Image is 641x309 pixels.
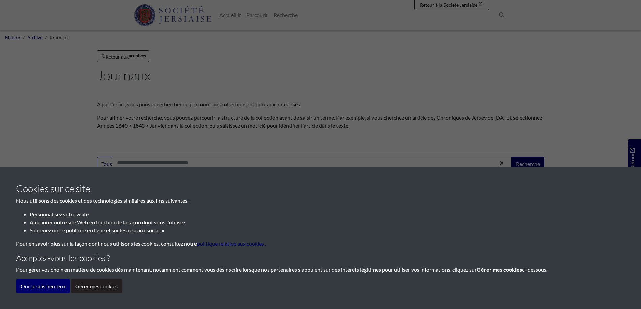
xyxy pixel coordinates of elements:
[71,279,122,293] button: Gérer mes cookies
[30,227,164,233] font: Soutenez notre publicité en ligne et sur les réseaux sociaux
[522,266,547,273] font: ci-dessous.
[197,240,266,247] font: politique relative aux cookies .
[197,240,266,247] a: en savoir plus sur les cookies
[16,253,110,263] font: Acceptez-vous les cookies ?
[16,183,90,194] font: Cookies sur ce site
[21,283,66,289] font: Oui, je suis heureux
[75,283,118,289] font: Gérer mes cookies
[16,240,197,247] font: Pour en savoir plus sur la façon dont nous utilisons les cookies, consultez notre
[30,211,89,217] font: Personnalisez votre visite
[16,266,477,273] font: Pour gérer vos choix en matière de cookies dès maintenant, notamment comment vous désinscrire lor...
[16,197,190,204] font: Nous utilisons des cookies et des technologies similaires aux fins suivantes :
[477,266,522,273] font: Gérer mes cookies
[16,279,70,293] button: Oui, je suis heureux
[30,219,185,225] font: Améliorer notre site Web en fonction de la façon dont vous l'utilisez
